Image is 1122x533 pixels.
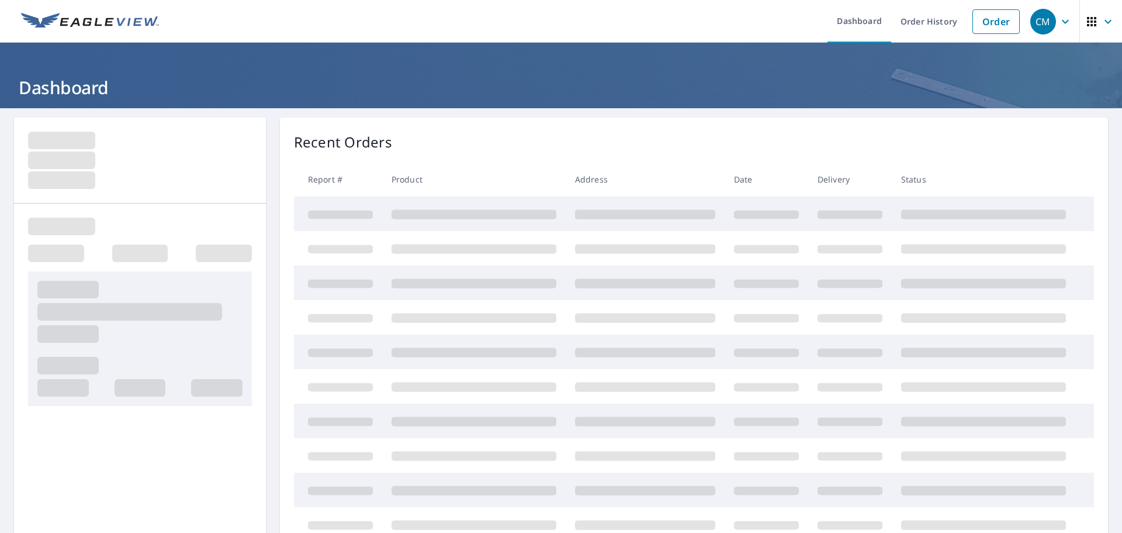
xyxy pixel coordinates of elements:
[294,162,382,197] th: Report #
[1030,9,1056,35] div: CM
[725,162,808,197] th: Date
[294,132,392,153] p: Recent Orders
[892,162,1075,197] th: Status
[972,9,1020,34] a: Order
[566,162,725,197] th: Address
[21,13,159,30] img: EV Logo
[14,75,1108,99] h1: Dashboard
[382,162,566,197] th: Product
[808,162,892,197] th: Delivery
